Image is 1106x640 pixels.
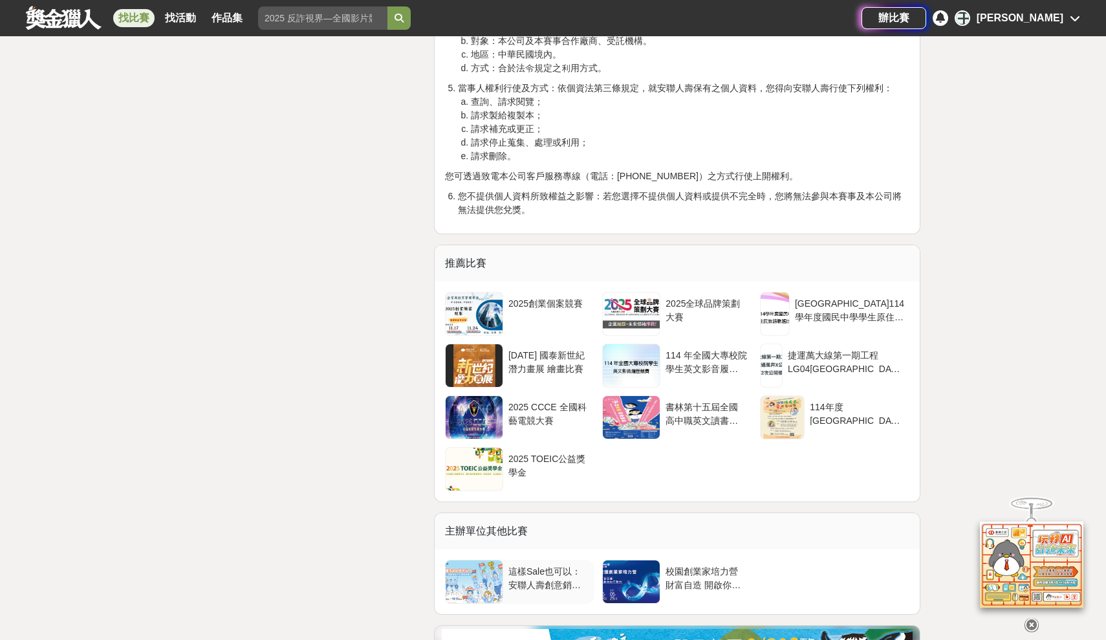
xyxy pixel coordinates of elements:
a: [GEOGRAPHIC_DATA]114學年度國民中學學生原住民族語歌謠比賽 [760,292,909,336]
li: 對象：本公司及本賽事合作廠商、受託機構。 [471,34,909,48]
a: 找比賽 [113,9,155,27]
a: 校園創業家培力營 財富自造 開啟你的行動力 [602,560,752,604]
div: [DATE] 國泰新世紀潛力畫展 繪畫比賽 [508,349,589,373]
a: 找活動 [160,9,201,27]
div: [GEOGRAPHIC_DATA]114學年度國民中學學生原住民族語歌謠比賽 [795,297,904,322]
div: 校園創業家培力營 財富自造 開啟你的行動力 [666,565,746,590]
a: 這樣Sale也可以： 安聯人壽創意銷售法募集 [445,560,594,604]
a: 2025全球品牌策劃大賽 [602,292,752,336]
li: 請求停止蒐集、處理或利用； [471,136,909,149]
img: d2146d9a-e6f6-4337-9592-8cefde37ba6b.png [980,522,1083,608]
div: 這樣Sale也可以： 安聯人壽創意銷售法募集 [508,565,589,590]
input: 2025 反詐視界—全國影片競賽 [258,6,387,30]
div: 推薦比賽 [435,245,920,281]
a: 2025 TOEIC公益獎學金 [445,447,594,491]
a: 2025創業個案競賽 [445,292,594,336]
div: 書林第十五屆全國高中職英文讀書心得比賽 [666,401,746,425]
li: 地區：中華民國境內。 [471,48,909,61]
div: 主辦單位其他比賽 [435,513,920,549]
div: 2025創業個案競賽 [508,297,589,322]
div: 2025 CCCE 全國科藝電競大賽 [508,401,589,425]
a: 114 年全國大專校院學生英文影音履歷競賽 [602,344,752,388]
li: 利用之期間、地區、對象及方式： [458,7,909,75]
li: 查詢、請求閱覽； [471,95,909,109]
div: 2025 TOEIC公益獎學金 [508,452,589,477]
li: 方式：合於法令規定之利用方式。 [471,61,909,75]
div: 捷運萬大線第一期工程LG04[GEOGRAPHIC_DATA]通風井X公共藝術第2次公開徵選 [788,349,904,373]
a: 114年度[GEOGRAPHIC_DATA]國中小動物保護教育宣導繪畫比賽 2025 [760,395,909,439]
li: 您不提供個人資料所致權益之影響：若您選擇不提供個人資料或提供不完全時，您將無法參與本賽事及本公司將無法提供您兌獎。 [458,190,909,217]
a: 辦比賽 [862,7,926,29]
li: 請求補充或更正； [471,122,909,136]
div: 114年度[GEOGRAPHIC_DATA]國中小動物保護教育宣導繪畫比賽 2025 [810,401,904,425]
a: 捷運萬大線第一期工程LG04[GEOGRAPHIC_DATA]通風井X公共藝術第2次公開徵選 [760,344,909,388]
div: [PERSON_NAME] [977,10,1063,26]
div: 114 年全國大專校院學生英文影音履歷競賽 [666,349,746,373]
a: 作品集 [206,9,248,27]
a: 書林第十五屆全國高中職英文讀書心得比賽 [602,395,752,439]
a: [DATE] 國泰新世紀潛力畫展 繪畫比賽 [445,344,594,388]
a: 2025 CCCE 全國科藝電競大賽 [445,395,594,439]
li: 當事人權利行使及方式：依個資法第三條規定，就安聯人壽保有之個人資料，您得向安聯人壽行使下列權利： [458,82,909,163]
li: 請求製給複製本； [471,109,909,122]
p: 您可透過致電本公司客戶服務專線（電話：[PHONE_NUMBER]）之方式行使上開權利。 [445,170,909,183]
div: 王 [955,10,970,26]
li: 請求刪除。 [471,149,909,163]
div: 2025全球品牌策劃大賽 [666,297,746,322]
